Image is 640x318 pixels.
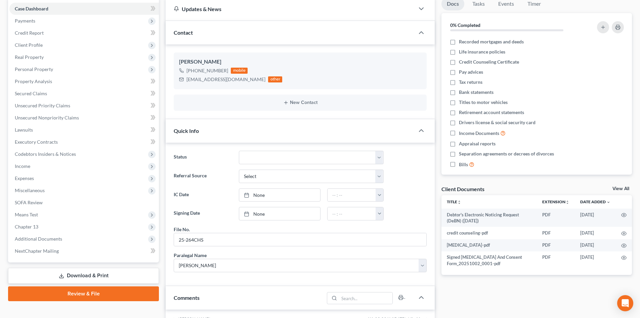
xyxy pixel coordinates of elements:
[174,233,426,246] input: --
[15,30,44,36] span: Credit Report
[459,109,524,116] span: Retirement account statements
[170,188,235,202] label: IC Date
[15,212,38,217] span: Means Test
[186,67,228,74] div: [PHONE_NUMBER]
[174,5,407,12] div: Updates & News
[8,286,159,301] a: Review & File
[9,112,159,124] a: Unsecured Nonpriority Claims
[450,22,480,28] strong: 0% Completed
[15,18,35,24] span: Payments
[537,251,575,270] td: PDF
[441,185,484,192] div: Client Documents
[459,79,482,85] span: Tax returns
[9,197,159,209] a: SOFA Review
[15,139,58,145] span: Executory Contracts
[9,245,159,257] a: NextChapter Mailing
[459,150,554,157] span: Separation agreements or decrees of divorces
[9,87,159,100] a: Secured Claims
[186,76,265,83] div: [EMAIL_ADDRESS][DOMAIN_NAME]
[459,59,519,65] span: Credit Counseling Certificate
[170,151,235,164] label: Status
[459,48,505,55] span: Life insurance policies
[15,187,45,193] span: Miscellaneous
[15,224,38,229] span: Chapter 13
[239,189,320,202] a: None
[15,163,30,169] span: Income
[537,209,575,227] td: PDF
[15,91,47,96] span: Secured Claims
[459,99,508,106] span: Titles to motor vehicles
[15,236,62,242] span: Additional Documents
[459,119,536,126] span: Drivers license & social security card
[179,58,421,66] div: [PERSON_NAME]
[328,207,376,220] input: -- : --
[170,207,235,220] label: Signing Date
[459,130,499,137] span: Income Documents
[459,69,483,75] span: Pay advices
[565,200,569,204] i: unfold_more
[9,27,159,39] a: Credit Report
[441,227,537,239] td: credit counseling-pdf
[441,209,537,227] td: Debtor's Electronic Noticing Request (DeBN) ([DATE])
[174,226,190,233] div: File No.
[537,227,575,239] td: PDF
[174,29,193,36] span: Contact
[170,170,235,183] label: Referral Source
[537,239,575,251] td: PDF
[179,100,421,105] button: New Contact
[457,200,461,204] i: unfold_more
[441,251,537,270] td: Signed [MEDICAL_DATA] And Consent Form_20251002_0001-pdf
[459,89,494,96] span: Bank statements
[15,151,76,157] span: Codebtors Insiders & Notices
[447,199,461,204] a: Titleunfold_more
[459,161,468,168] span: Bills
[612,186,629,191] a: View All
[9,136,159,148] a: Executory Contracts
[15,115,79,120] span: Unsecured Nonpriority Claims
[8,268,159,284] a: Download & Print
[575,209,616,227] td: [DATE]
[15,200,43,205] span: SOFA Review
[575,251,616,270] td: [DATE]
[542,199,569,204] a: Extensionunfold_more
[15,103,70,108] span: Unsecured Priority Claims
[9,75,159,87] a: Property Analysis
[174,294,200,301] span: Comments
[9,124,159,136] a: Lawsuits
[15,66,53,72] span: Personal Property
[231,68,248,74] div: mobile
[575,227,616,239] td: [DATE]
[15,54,44,60] span: Real Property
[580,199,610,204] a: Date Added expand_more
[174,252,207,259] div: Paralegal Name
[268,76,282,82] div: other
[15,6,48,11] span: Case Dashboard
[15,127,33,133] span: Lawsuits
[15,248,59,254] span: NextChapter Mailing
[339,292,393,304] input: Search...
[15,42,43,48] span: Client Profile
[9,100,159,112] a: Unsecured Priority Claims
[174,128,199,134] span: Quick Info
[441,239,537,251] td: [MEDICAL_DATA]-pdf
[239,207,320,220] a: None
[459,140,496,147] span: Appraisal reports
[9,3,159,15] a: Case Dashboard
[606,200,610,204] i: expand_more
[15,175,34,181] span: Expenses
[328,189,376,202] input: -- : --
[575,239,616,251] td: [DATE]
[617,295,633,311] div: Open Intercom Messenger
[15,78,52,84] span: Property Analysis
[459,38,524,45] span: Recorded mortgages and deeds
